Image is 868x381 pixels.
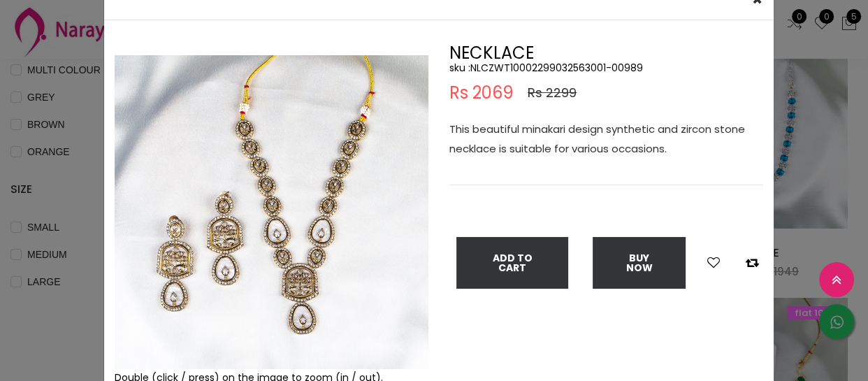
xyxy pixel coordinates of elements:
h2: NECKLACE [449,45,763,62]
button: Buy Now [593,237,686,289]
button: Add To Cart [456,237,568,289]
h5: sku : NLCZWT10002299032563001-00989 [449,62,763,74]
button: Add to wishlist [703,254,724,272]
span: Rs 2069 [449,85,514,101]
img: Example [115,55,428,369]
p: This beautiful minakari design synthetic and zircon stone necklace is suitable for various occasi... [449,120,763,159]
span: Rs 2299 [528,85,577,101]
button: Add to compare [742,254,763,272]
